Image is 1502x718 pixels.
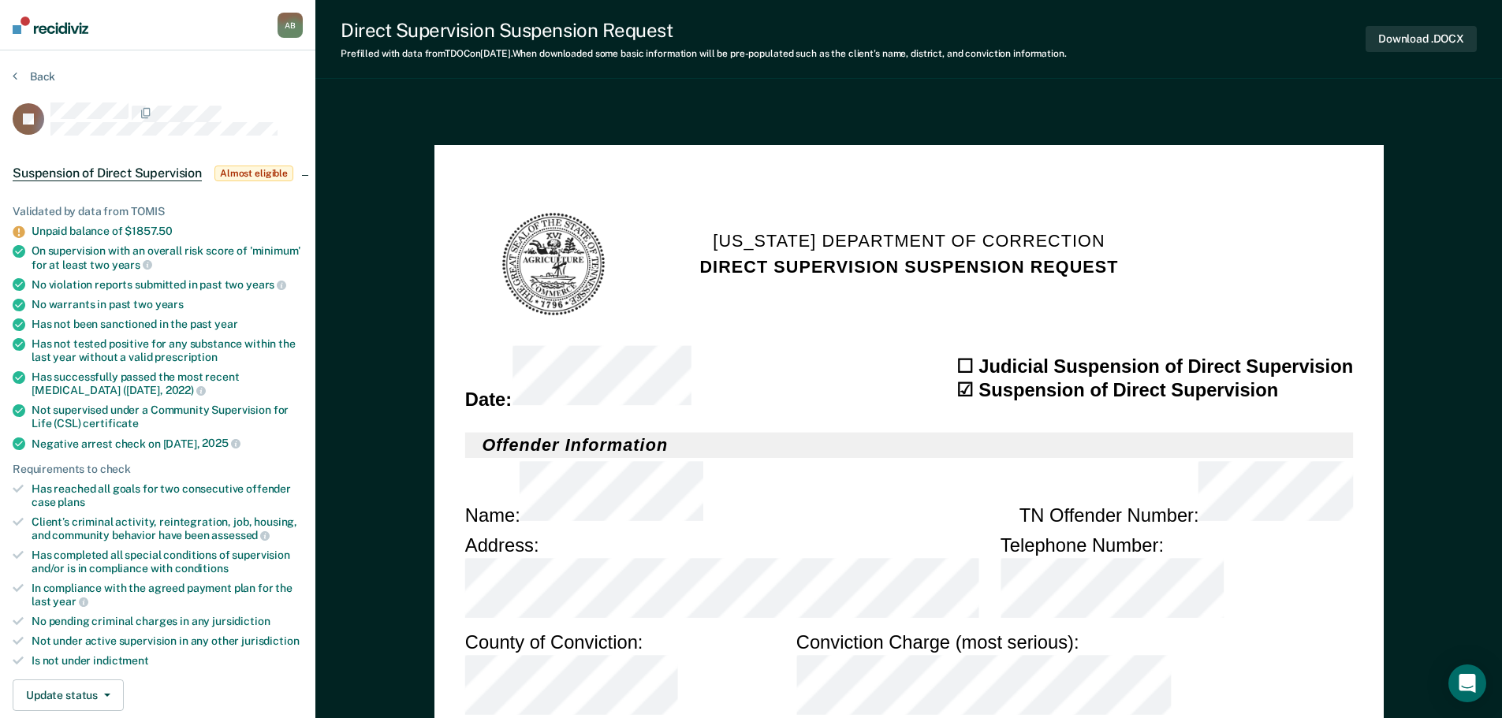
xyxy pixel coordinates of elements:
[32,437,303,451] div: Negative arrest check on [DATE],
[464,461,703,526] div: Name :
[713,229,1105,254] h1: [US_STATE] Department of Correction
[13,463,303,476] div: Requirements to check
[13,166,202,181] span: Suspension of Direct Supervision
[32,244,303,271] div: On supervision with an overall risk score of 'minimum' for at least two
[32,337,303,364] div: Has not tested positive for any substance within the last year without a valid
[464,432,1352,457] h2: Offender Information
[166,384,206,396] span: 2022)
[212,615,270,627] span: jursidiction
[202,437,240,449] span: 2025
[32,318,303,331] div: Has not been sanctioned in the past
[13,205,303,218] div: Validated by data from TOMIS
[13,69,55,84] button: Back
[32,404,303,430] div: Not supervised under a Community Supervision for Life (CSL)
[32,549,303,575] div: Has completed all special conditions of supervision and/or is in compliance with
[93,654,149,667] span: indictment
[278,13,303,38] div: A B
[32,515,303,542] div: Client’s criminal activity, reintegration, job, housing, and community behavior have been
[32,634,303,648] div: Not under active supervision in any other
[211,529,270,541] span: assessed
[341,48,1067,59] div: Prefilled with data from TDOC on [DATE] . When downloaded some basic information will be pre-popu...
[32,615,303,628] div: No pending criminal charges in any
[32,225,303,238] div: Unpaid balance of $1857.50
[1019,461,1352,526] div: TN Offender Number :
[699,254,1118,279] h2: DIRECT SUPERVISION SUSPENSION REQUEST
[464,534,1000,623] div: Address :
[32,582,303,608] div: In compliance with the agreed payment plan for the last
[155,351,217,363] span: prescription
[246,278,286,291] span: years
[214,166,293,181] span: Almost eligible
[58,496,84,508] span: plans
[214,318,237,330] span: year
[32,277,303,292] div: No violation reports submitted in past two
[1366,26,1477,52] button: Download .DOCX
[1000,534,1352,623] div: Telephone Number :
[32,298,303,311] div: No warrants in past two
[13,17,88,34] img: Recidiviz
[175,562,229,575] span: conditions
[32,370,303,397] div: Has successfully passed the most recent [MEDICAL_DATA] ([DATE],
[155,298,184,311] span: years
[464,346,691,411] div: Date :
[241,634,299,647] span: jurisdiction
[278,13,303,38] button: AB
[13,679,124,711] button: Update status
[1448,664,1486,702] div: Open Intercom Messenger
[32,482,303,509] div: Has reached all goals for two consecutive offender case
[341,19,1067,42] div: Direct Supervision Suspension Request
[956,355,1353,379] div: ☐ Judicial Suspension of Direct Supervision
[32,654,303,668] div: Is not under
[53,595,88,608] span: year
[956,379,1353,404] div: ☑ Suspension of Direct Supervision
[83,417,138,430] span: certificate
[112,259,152,271] span: years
